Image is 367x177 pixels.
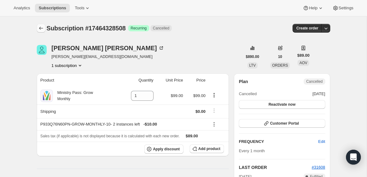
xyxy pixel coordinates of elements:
div: P933Q76N60PN-GROW-MONTHLY-10 - 2 instances left [40,121,206,127]
button: #31608 [312,164,325,170]
button: Customer Portal [239,119,325,128]
th: Price [185,73,208,87]
span: $99.00 [171,93,183,98]
span: Subscriptions [39,6,66,11]
span: AOV [299,61,307,65]
span: LTV [249,63,256,68]
span: $99.00 [193,93,205,98]
span: Subscription #17464328508 [47,25,126,32]
span: Apply discount [153,147,180,152]
span: Cancelled [306,79,323,84]
span: Edit [318,139,325,145]
span: Create order [296,26,318,31]
span: $0.00 [196,109,206,114]
button: Edit [314,137,329,147]
button: Shipping actions [209,107,219,114]
button: Add product [190,144,224,153]
button: Subscriptions [37,24,45,33]
button: 10 [274,52,286,61]
span: Help [309,6,317,11]
span: ORDERS [272,63,288,68]
span: Cancelled [239,91,257,97]
th: Product [37,73,119,87]
button: Settings [329,4,357,12]
h2: LAST ORDER [239,164,312,170]
button: Create order [293,24,322,33]
button: Subscriptions [35,4,70,12]
span: Ryan Cavinder [37,45,47,55]
button: Tools [71,4,94,12]
div: [PERSON_NAME] [PERSON_NAME] [52,45,164,51]
span: Cancelled [153,26,169,31]
button: Apply discount [144,144,183,154]
th: Unit Price [155,73,185,87]
span: [PERSON_NAME][EMAIL_ADDRESS][DOMAIN_NAME] [52,54,164,60]
span: Recurring [131,26,147,31]
button: Reactivate now [239,100,325,109]
img: product img [40,90,53,102]
button: $890.00 [242,52,263,61]
span: Reactivate now [268,102,295,107]
span: 10 [278,54,282,59]
h2: Plan [239,78,248,85]
button: Analytics [10,4,34,12]
span: Tools [75,6,84,11]
span: $89.00 [297,52,310,59]
th: Quantity [118,73,155,87]
span: Analytics [14,6,30,11]
span: Add product [198,146,220,151]
span: Customer Portal [270,121,299,126]
div: Open Intercom Messenger [346,150,361,165]
a: #31608 [312,165,325,170]
th: Shipping [37,104,119,118]
button: Help [299,4,327,12]
button: Product actions [52,62,83,69]
h2: FREQUENCY [239,139,318,145]
span: Sales tax (if applicable) is not displayed because it is calculated with each new order. [40,134,180,138]
button: Product actions [209,92,219,99]
span: Settings [339,6,353,11]
span: $89.00 [186,134,198,138]
span: - $10.00 [143,121,157,127]
span: Every 1 month [239,148,265,153]
div: Ministry Pass: Grow [53,90,93,102]
small: Monthly [57,97,70,101]
span: $890.00 [246,54,259,59]
span: [DATE] [313,91,325,97]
